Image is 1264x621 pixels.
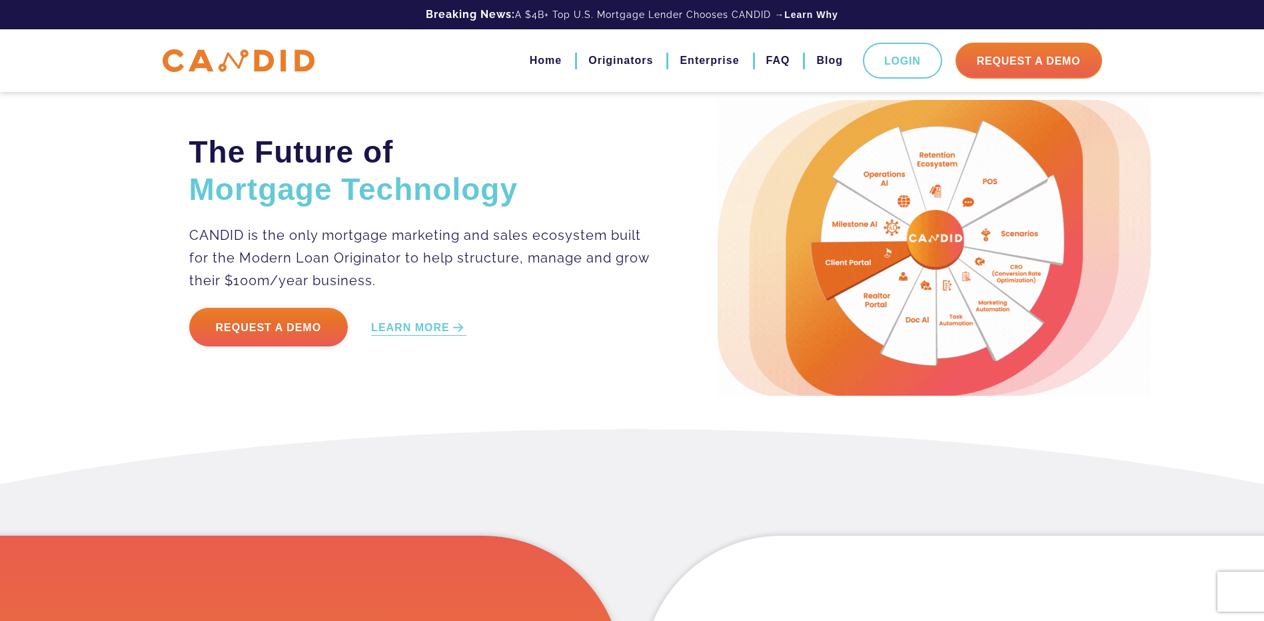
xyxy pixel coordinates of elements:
[189,133,651,208] h2: The Future of
[189,172,518,207] span: Mortgage Technology
[530,49,562,72] a: Home
[588,49,653,72] a: Originators
[426,8,515,21] b: Breaking News:
[863,43,942,79] a: Login
[163,49,315,73] img: CANDID APP
[766,49,790,72] a: FAQ
[718,100,1151,396] img: Candid Hero Image
[784,8,838,21] a: Learn Why
[371,320,466,336] a: LEARN MORE
[189,224,651,292] p: CANDID is the only mortgage marketing and sales ecosystem built for the Modern Loan Originator to...
[189,308,348,346] a: Request a Demo
[816,49,843,72] a: Blog
[955,43,1102,79] a: Request A Demo
[680,49,739,72] a: Enterprise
